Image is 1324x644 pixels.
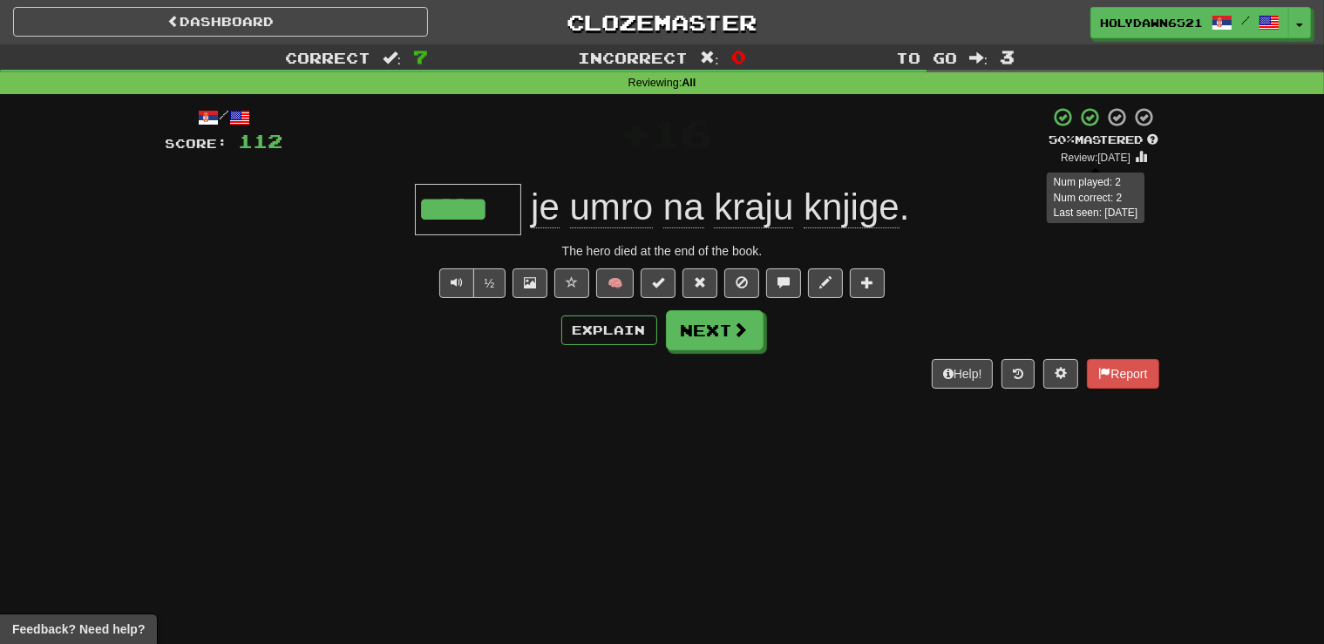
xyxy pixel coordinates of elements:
[1090,7,1289,38] a: HolyDawn6521 /
[285,49,370,66] span: Correct
[413,46,428,67] span: 7
[166,242,1159,260] div: The hero died at the end of the book.
[578,49,688,66] span: Incorrect
[1100,15,1203,31] span: HolyDawn6521
[1001,359,1035,389] button: Round history (alt+y)
[714,186,793,228] span: kraju
[700,51,719,65] span: :
[513,268,547,298] button: Show image (alt+x)
[454,7,869,37] a: Clozemaster
[663,186,704,228] span: na
[561,315,657,345] button: Explain
[1000,46,1015,67] span: 3
[166,106,283,128] div: /
[808,268,843,298] button: Edit sentence (alt+d)
[12,620,145,638] span: Open feedback widget
[570,186,654,228] span: umro
[166,136,228,151] span: Score:
[1054,176,1121,188] span: Num played: 2
[932,359,994,389] button: Help!
[13,7,428,37] a: Dashboard
[766,268,801,298] button: Discuss sentence (alt+u)
[1061,152,1130,164] small: Review: [DATE]
[239,130,283,152] span: 112
[1049,132,1159,148] div: Mastered
[596,268,634,298] button: 🧠
[1054,207,1138,219] span: Last seen: [DATE]
[896,49,957,66] span: To go
[804,186,900,228] span: knjige
[651,111,712,154] span: 16
[969,51,988,65] span: :
[731,46,746,67] span: 0
[641,268,676,298] button: Set this sentence to 100% Mastered (alt+m)
[436,268,506,298] div: Text-to-speech controls
[521,186,910,228] span: .
[1241,14,1250,26] span: /
[383,51,402,65] span: :
[473,268,506,298] button: ½
[621,106,651,159] span: +
[1054,192,1123,204] span: Num correct: 2
[666,310,764,350] button: Next
[554,268,589,298] button: Favorite sentence (alt+f)
[439,268,474,298] button: Play sentence audio (ctl+space)
[1087,359,1158,389] button: Report
[850,268,885,298] button: Add to collection (alt+a)
[724,268,759,298] button: Ignore sentence (alt+i)
[682,268,717,298] button: Reset to 0% Mastered (alt+r)
[682,77,696,89] strong: All
[531,186,560,228] span: je
[1049,132,1076,146] span: 50 %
